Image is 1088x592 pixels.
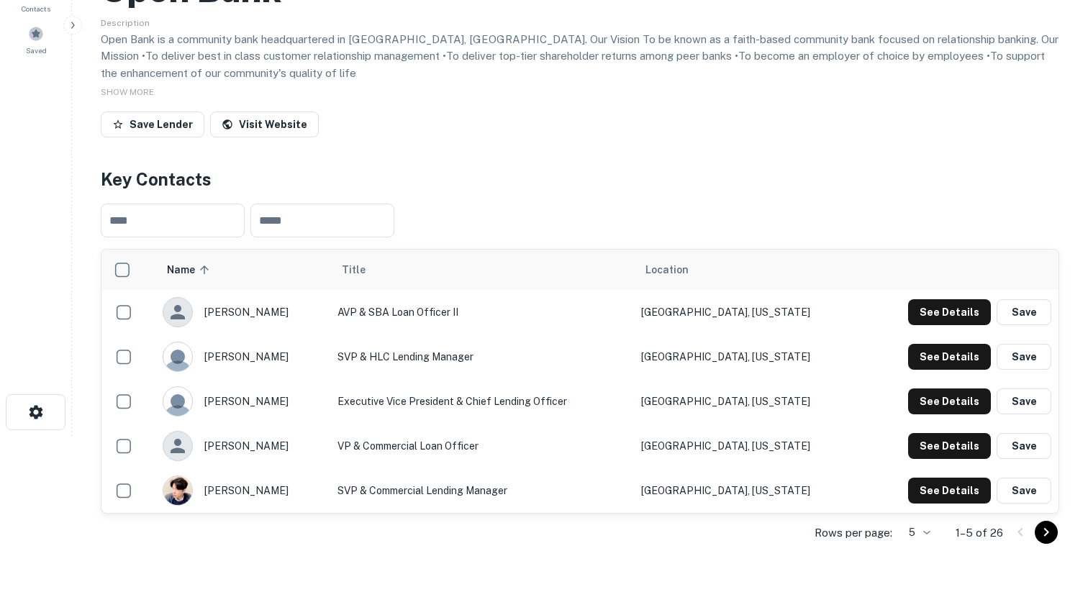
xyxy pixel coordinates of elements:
[634,290,863,334] td: [GEOGRAPHIC_DATA], [US_STATE]
[163,431,323,461] div: [PERSON_NAME]
[634,379,863,424] td: [GEOGRAPHIC_DATA], [US_STATE]
[815,524,892,542] p: Rows per page:
[1016,477,1088,546] iframe: Chat Widget
[26,45,47,56] span: Saved
[163,387,192,416] img: 9c8pery4andzj6ohjkjp54ma2
[4,20,68,59] a: Saved
[645,261,689,278] span: Location
[342,261,384,278] span: Title
[908,344,991,370] button: See Details
[634,250,863,290] th: Location
[155,250,330,290] th: Name
[22,3,50,14] span: Contacts
[101,87,154,97] span: SHOW MORE
[101,111,204,137] button: Save Lender
[163,342,192,371] img: 9c8pery4andzj6ohjkjp54ma2
[163,476,192,505] img: 1622950963741
[101,250,1058,513] div: scrollable content
[634,334,863,379] td: [GEOGRAPHIC_DATA], [US_STATE]
[634,424,863,468] td: [GEOGRAPHIC_DATA], [US_STATE]
[330,424,634,468] td: VP & Commercial Loan Officer
[997,478,1051,504] button: Save
[956,524,1003,542] p: 1–5 of 26
[997,299,1051,325] button: Save
[908,388,991,414] button: See Details
[210,111,319,137] a: Visit Website
[163,342,323,372] div: [PERSON_NAME]
[634,468,863,513] td: [GEOGRAPHIC_DATA], [US_STATE]
[997,433,1051,459] button: Save
[163,386,323,416] div: [PERSON_NAME]
[908,478,991,504] button: See Details
[330,250,634,290] th: Title
[997,388,1051,414] button: Save
[898,522,933,543] div: 5
[101,31,1059,82] p: Open Bank is a community bank headquartered in [GEOGRAPHIC_DATA], [GEOGRAPHIC_DATA]. Our Vision T...
[330,379,634,424] td: Executive Vice President & Chief Lending Officer
[997,344,1051,370] button: Save
[101,18,150,28] span: Description
[330,334,634,379] td: SVP & HLC Lending Manager
[163,475,323,506] div: [PERSON_NAME]
[908,433,991,459] button: See Details
[908,299,991,325] button: See Details
[101,166,1059,192] h4: Key Contacts
[330,468,634,513] td: SVP & Commercial Lending Manager
[330,290,634,334] td: AVP & SBA Loan Officer II
[163,297,323,327] div: [PERSON_NAME]
[167,261,214,278] span: Name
